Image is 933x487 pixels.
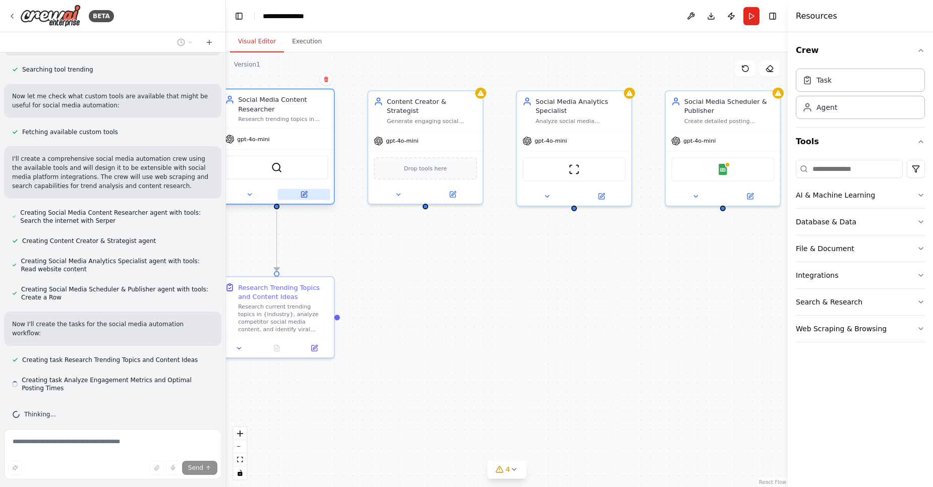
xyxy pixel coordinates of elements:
button: Delete node [320,73,333,86]
div: Database & Data [796,217,856,227]
button: Crew [796,36,925,65]
span: gpt-4o-mini [386,137,418,145]
div: Research Trending Topics and Content IdeasResearch current trending topics in {industry}, analyze... [218,276,334,358]
button: No output available [257,343,297,354]
h4: Resources [796,10,837,22]
button: toggle interactivity [234,466,247,479]
button: Upload files [150,461,164,475]
button: Hide left sidebar [232,9,246,23]
div: Research Trending Topics and Content Ideas [238,283,328,301]
button: Hide right sidebar [766,9,780,23]
div: Research trending topics in {industry}, analyze current social media trends, and gather content i... [238,115,328,123]
div: File & Document [796,243,854,254]
div: Analyze social media performance metrics, track engagement patterns, identify optimal posting tim... [536,117,626,125]
img: ScrapeWebsiteTool [568,164,579,175]
div: Agent [817,102,837,112]
button: 4 [488,460,527,479]
div: Social Media Scheduler & PublisherCreate detailed posting schedules, format content for different... [665,90,781,206]
span: Creating Social Media Scheduler & Publisher agent with tools: Create a Row [21,285,213,301]
div: Research current trending topics in {industry}, analyze competitor social media content, and iden... [238,303,328,333]
div: Social Media Content ResearcherResearch trending topics in {industry}, analyze current social med... [218,90,334,206]
div: Content Creator & StrategistGenerate engaging social media content ideas, write compelling posts ... [367,90,483,205]
img: SerperDevTool [271,162,282,173]
button: Open in side panel [298,343,330,354]
div: Social Media Analytics SpecialistAnalyze social media performance metrics, track engagement patte... [516,90,632,206]
button: Web Scraping & Browsing [796,316,925,342]
span: gpt-4o-mini [683,137,716,145]
div: Generate engaging social media content ideas, write compelling posts optimized for different plat... [387,117,477,125]
button: Start a new chat [201,36,217,48]
div: Search & Research [796,297,862,307]
div: Content Creator & Strategist [387,97,477,115]
div: Task [817,75,832,85]
img: Google Sheets [717,164,728,175]
p: Now I'll create the tasks for the social media automation workflow: [12,320,213,338]
p: Now let me check what custom tools are available that might be useful for social media automation: [12,92,213,110]
button: zoom out [234,440,247,453]
div: Integrations [796,270,838,280]
button: Open in side panel [277,189,330,200]
button: AI & Machine Learning [796,182,925,208]
div: Social Media Content Researcher [238,95,328,113]
button: Improve this prompt [8,461,22,475]
p: I'll create a comprehensive social media automation crew using the available tools and will desig... [12,154,213,191]
div: Version 1 [234,60,260,69]
button: Send [182,461,217,475]
img: Logo [20,5,81,27]
div: Social Media Analytics Specialist [536,97,626,115]
span: Creating Social Media Content Researcher agent with tools: Search the internet with Serper [20,209,213,225]
span: Creating Social Media Analytics Specialist agent with tools: Read website content [21,257,213,273]
button: Visual Editor [230,31,284,52]
a: React Flow attribution [759,479,786,485]
span: Creating Content Creator & Strategist agent [22,237,156,245]
span: Searching tool trending [22,66,93,74]
button: Integrations [796,262,925,288]
div: Web Scraping & Browsing [796,324,887,334]
span: gpt-4o-mini [535,137,567,145]
span: Send [188,464,203,472]
div: Crew [796,65,925,127]
div: Create detailed posting schedules, format content for different platforms, and prepare comprehens... [684,117,775,125]
button: zoom in [234,427,247,440]
button: fit view [234,453,247,466]
button: Execution [284,31,330,52]
div: Social Media Scheduler & Publisher [684,97,775,115]
button: Open in side panel [575,191,627,202]
div: AI & Machine Learning [796,190,875,200]
span: gpt-4o-mini [237,136,269,143]
span: Fetching available custom tools [22,128,118,136]
button: Open in side panel [724,191,776,202]
div: Tools [796,156,925,350]
g: Edge from 0fb2c450-6d8f-4a84-87ae-5434e9a3fa13 to e9486341-c97d-4c48-bfb0-6d171d8f97cd [272,211,281,271]
button: Database & Data [796,209,925,235]
button: File & Document [796,235,925,262]
button: Switch to previous chat [173,36,197,48]
nav: breadcrumb [263,11,314,21]
button: Tools [796,128,925,156]
span: Thinking... [24,410,56,418]
div: React Flow controls [234,427,247,479]
span: Creating task Analyze Engagement Metrics and Optimal Posting Times [22,376,213,392]
button: Click to speak your automation idea [166,461,180,475]
button: Search & Research [796,289,925,315]
button: Open in side panel [426,189,479,200]
span: 4 [506,464,510,474]
span: Creating task Research Trending Topics and Content Ideas [22,356,198,364]
span: Drop tools here [404,164,447,173]
div: BETA [89,10,114,22]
